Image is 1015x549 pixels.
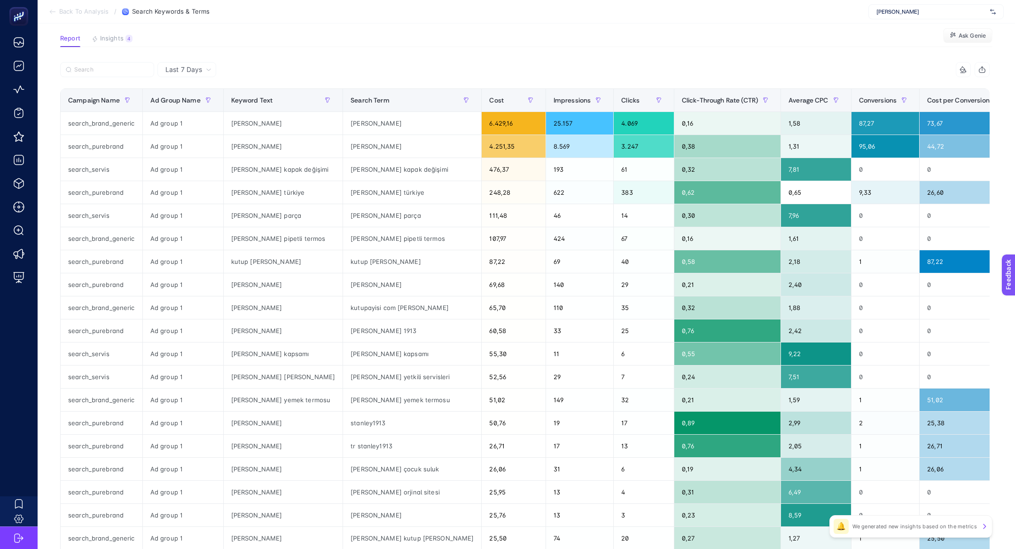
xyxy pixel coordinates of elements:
[224,296,343,319] div: [PERSON_NAME]
[851,342,920,365] div: 0
[781,112,851,135] div: 1,58
[68,96,120,104] span: Campaign Name
[143,389,223,411] div: Ad group 1
[920,227,1012,250] div: 0
[482,181,545,204] div: 248,28
[920,296,1012,319] div: 0
[674,504,781,526] div: 0,23
[546,296,614,319] div: 110
[224,435,343,457] div: [PERSON_NAME]
[224,504,343,526] div: [PERSON_NAME]
[614,389,673,411] div: 32
[143,319,223,342] div: Ad group 1
[482,342,545,365] div: 55,30
[61,112,142,135] div: search_brand_generic
[546,181,614,204] div: 622
[781,250,851,273] div: 2,18
[920,250,1012,273] div: 87,22
[781,204,851,227] div: 7,96
[105,178,148,184] span: Press ENTER
[859,96,897,104] span: Conversions
[674,204,781,227] div: 0,30
[224,158,343,181] div: [PERSON_NAME] kapak değişimi
[614,458,673,480] div: 6
[674,273,781,296] div: 0,21
[61,412,142,434] div: search_purebrand
[674,481,781,503] div: 0,31
[546,112,614,135] div: 25.157
[61,366,142,388] div: search_servis
[482,435,545,457] div: 26,71
[137,204,154,211] span: NEXT
[343,273,481,296] div: [PERSON_NAME]
[546,319,614,342] div: 33
[851,112,920,135] div: 87,27
[546,435,614,457] div: 17
[143,458,223,480] div: Ad group 1
[343,504,481,526] div: [PERSON_NAME]
[614,366,673,388] div: 7
[61,319,142,342] div: search_purebrand
[60,35,80,42] span: Report
[920,319,1012,342] div: 0
[614,296,673,319] div: 35
[614,435,673,457] div: 13
[343,319,481,342] div: [PERSON_NAME] 1913
[143,181,223,204] div: Ad group 1
[61,273,142,296] div: search_purebrand
[851,227,920,250] div: 0
[125,35,133,42] div: 4
[851,481,920,503] div: 0
[674,296,781,319] div: 0,32
[61,181,142,204] div: search_purebrand
[851,389,920,411] div: 1
[482,481,545,503] div: 25,95
[224,319,343,342] div: [PERSON_NAME]
[614,342,673,365] div: 6
[6,3,36,10] span: Feedback
[614,112,673,135] div: 4.069
[920,504,1012,526] div: 0
[943,28,992,43] button: Ask Genie
[546,250,614,273] div: 69
[834,519,849,534] div: 🔔
[482,273,545,296] div: 69,68
[21,80,148,113] header: What did you not like?
[224,181,343,204] div: [PERSON_NAME] türkiye
[114,8,117,15] span: /
[781,319,851,342] div: 2,42
[343,135,481,158] div: [PERSON_NAME]
[851,504,920,526] div: 0
[143,435,223,457] div: Ad group 1
[546,481,614,503] div: 13
[41,64,116,73] span: I don't like something
[546,504,614,526] div: 13
[990,7,996,16] img: svg%3e
[482,296,545,319] div: 65,70
[224,412,343,434] div: [PERSON_NAME]
[482,135,545,158] div: 4.251,35
[781,366,851,388] div: 7,51
[781,458,851,480] div: 4,34
[61,227,142,250] div: search_brand_generic
[614,227,673,250] div: 67
[614,158,673,181] div: 61
[920,458,1012,480] div: 26,06
[920,135,1012,158] div: 44,72
[614,319,673,342] div: 25
[343,458,481,480] div: [PERSON_NAME] çocuk suluk
[851,296,920,319] div: 0
[165,65,202,74] span: Last 7 Days
[851,181,920,204] div: 9,33
[489,96,504,104] span: Cost
[920,342,1012,365] div: 0
[482,412,545,434] div: 50,76
[674,412,781,434] div: 0,89
[482,458,545,480] div: 26,06
[482,319,545,342] div: 60,58
[674,389,781,411] div: 0,21
[614,250,673,273] div: 40
[61,458,142,480] div: search_purebrand
[546,412,614,434] div: 19
[231,96,273,104] span: Keyword Text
